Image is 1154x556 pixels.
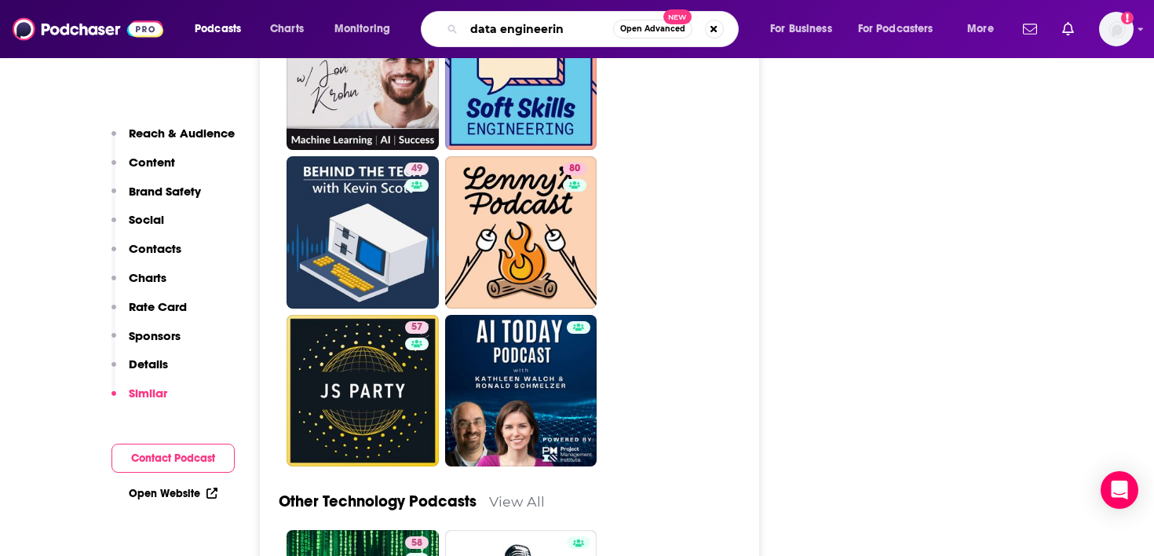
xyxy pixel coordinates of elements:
p: Contacts [129,241,181,256]
button: Reach & Audience [111,126,235,155]
div: Open Intercom Messenger [1101,471,1138,509]
span: Charts [270,18,304,40]
svg: Add a profile image [1121,12,1134,24]
a: Other Technology Podcasts [279,492,477,511]
span: 49 [411,161,422,177]
span: For Business [770,18,832,40]
input: Search podcasts, credits, & more... [464,16,613,42]
button: Charts [111,270,166,299]
button: Content [111,155,175,184]
a: Open Website [129,487,217,500]
img: User Profile [1099,12,1134,46]
span: 57 [411,320,422,335]
button: Social [111,212,164,241]
a: 80 [563,163,586,175]
a: Show notifications dropdown [1017,16,1043,42]
p: Rate Card [129,299,187,314]
p: Social [129,212,164,227]
span: For Podcasters [858,18,933,40]
button: Sponsors [111,328,181,357]
img: Podchaser - Follow, Share and Rate Podcasts [13,14,163,44]
span: Podcasts [195,18,241,40]
a: 57 [405,321,429,334]
p: Similar [129,386,167,401]
span: 58 [411,536,422,551]
a: 58 [405,536,429,549]
p: Sponsors [129,328,181,343]
p: Content [129,155,175,170]
span: Open Advanced [620,25,685,33]
p: Details [129,357,168,371]
button: open menu [323,16,411,42]
p: Reach & Audience [129,126,235,141]
button: Open AdvancedNew [613,20,692,38]
a: 80 [445,156,597,309]
a: 49 [287,156,439,309]
button: open menu [759,16,852,42]
button: open menu [184,16,261,42]
span: New [663,9,692,24]
span: Logged in as danikarchmer [1099,12,1134,46]
p: Charts [129,270,166,285]
button: open menu [848,16,956,42]
span: Monitoring [334,18,390,40]
button: Show profile menu [1099,12,1134,46]
button: Contact Podcast [111,444,235,473]
button: Details [111,357,168,386]
a: 49 [405,163,429,175]
a: 57 [287,315,439,467]
button: Contacts [111,241,181,270]
span: 80 [569,161,580,177]
button: Similar [111,386,167,415]
a: Show notifications dropdown [1056,16,1080,42]
button: open menu [956,16,1013,42]
p: Brand Safety [129,184,201,199]
a: Charts [260,16,313,42]
div: Search podcasts, credits, & more... [436,11,754,47]
button: Rate Card [111,299,187,328]
span: More [967,18,994,40]
a: View All [489,493,545,510]
button: Brand Safety [111,184,201,213]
